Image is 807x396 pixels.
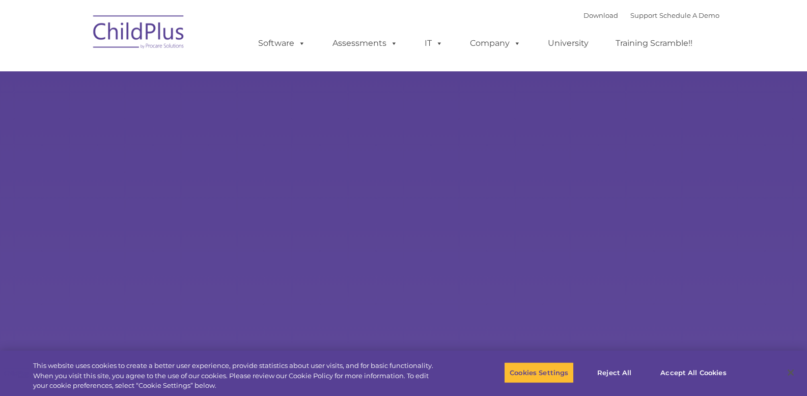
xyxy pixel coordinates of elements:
[583,11,719,19] font: |
[538,33,599,54] a: University
[780,361,802,384] button: Close
[33,361,444,391] div: This website uses cookies to create a better user experience, provide statistics about user visit...
[582,362,646,383] button: Reject All
[605,33,703,54] a: Training Scramble!!
[248,33,316,54] a: Software
[655,362,732,383] button: Accept All Cookies
[460,33,531,54] a: Company
[504,362,574,383] button: Cookies Settings
[88,8,190,59] img: ChildPlus by Procare Solutions
[414,33,453,54] a: IT
[659,11,719,19] a: Schedule A Demo
[630,11,657,19] a: Support
[583,11,618,19] a: Download
[322,33,408,54] a: Assessments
